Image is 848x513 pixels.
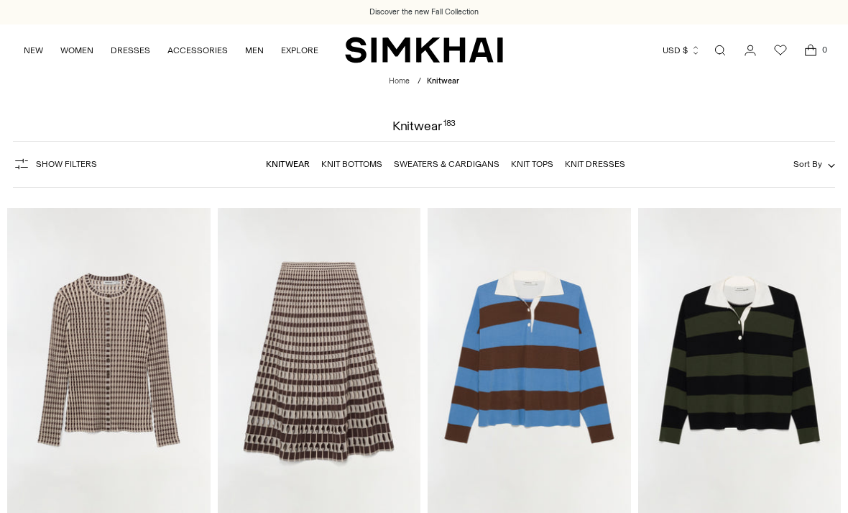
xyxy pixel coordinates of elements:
[369,6,479,18] a: Discover the new Fall Collection
[766,36,795,65] a: Wishlist
[24,35,43,66] a: NEW
[167,35,228,66] a: ACCESSORIES
[443,119,456,132] div: 183
[638,208,842,513] a: Carson Knit Rugby Polo
[511,159,553,169] a: Knit Tops
[389,76,459,88] nav: breadcrumbs
[345,36,503,64] a: SIMKHAI
[111,35,150,66] a: DRESSES
[266,159,310,169] a: Knitwear
[13,153,97,176] button: Show Filters
[793,156,835,172] button: Sort By
[245,35,264,66] a: MEN
[321,159,382,169] a: Knit Bottoms
[565,159,625,169] a: Knit Dresses
[218,208,421,513] a: Larken Knit Midi Skirt
[266,149,625,179] nav: Linked collections
[394,159,499,169] a: Sweaters & Cardigans
[706,36,734,65] a: Open search modal
[60,35,93,66] a: WOMEN
[663,35,701,66] button: USD $
[281,35,318,66] a: EXPLORE
[392,119,456,132] h1: Knitwear
[389,76,410,86] a: Home
[736,36,765,65] a: Go to the account page
[7,208,211,513] a: Gracen Knit Cardigan
[818,43,831,56] span: 0
[793,159,822,169] span: Sort By
[428,208,631,513] a: Carson Knit Rugby Polo
[418,76,421,88] div: /
[427,76,459,86] span: Knitwear
[36,159,97,169] span: Show Filters
[796,36,825,65] a: Open cart modal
